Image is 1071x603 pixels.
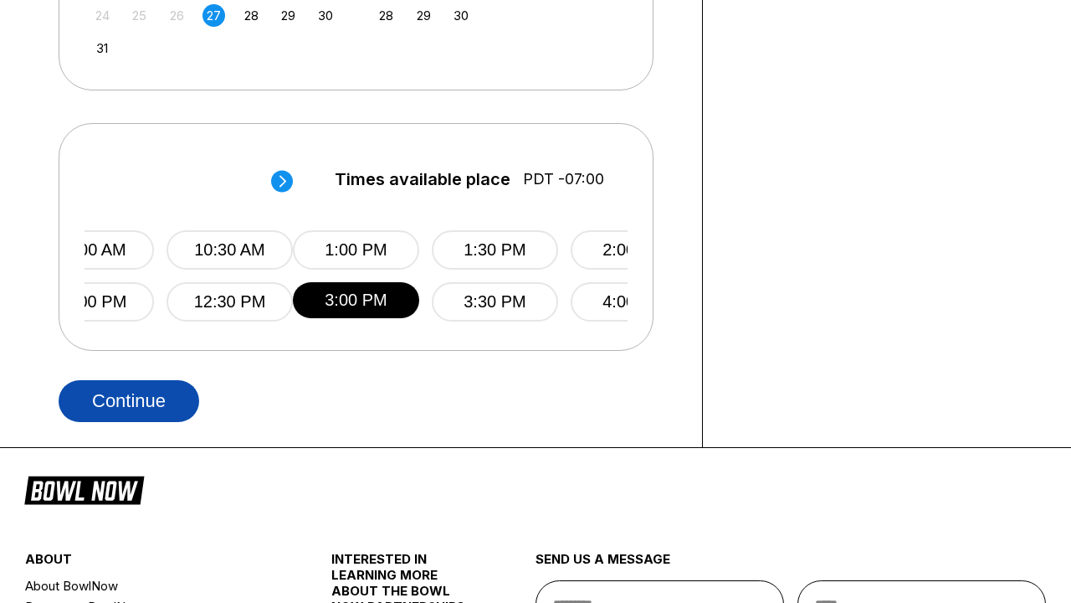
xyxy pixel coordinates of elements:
div: Choose Thursday, August 28th, 2025 [240,4,263,27]
button: 10:30 AM [167,230,293,270]
span: PDT -07:00 [523,170,604,188]
button: 12:30 PM [167,282,293,322]
button: 3:00 PM [293,282,419,318]
div: Choose Saturday, August 30th, 2025 [315,4,337,27]
div: Choose Sunday, September 28th, 2025 [375,4,397,27]
div: Choose Sunday, August 31st, 2025 [91,37,114,59]
div: Not available Monday, August 25th, 2025 [128,4,151,27]
div: Not available Tuesday, August 26th, 2025 [166,4,188,27]
div: about [25,551,280,575]
button: 1:30 PM [432,230,558,270]
div: Not available Sunday, August 24th, 2025 [91,4,114,27]
button: 4:00 PM [571,282,697,322]
a: About BowlNow [25,575,280,596]
button: 3:30 PM [432,282,558,322]
button: 12:00 PM [28,282,154,322]
div: Choose Tuesday, September 30th, 2025 [449,4,472,27]
button: 10:00 AM [28,230,154,270]
button: 2:00 PM [571,230,697,270]
span: Times available place [335,170,510,188]
div: send us a message [535,551,1046,580]
div: Choose Monday, September 29th, 2025 [413,4,435,27]
button: 1:00 PM [293,230,419,270]
div: Choose Friday, August 29th, 2025 [277,4,300,27]
div: Choose Wednesday, August 27th, 2025 [202,4,225,27]
button: Continue [59,380,199,422]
